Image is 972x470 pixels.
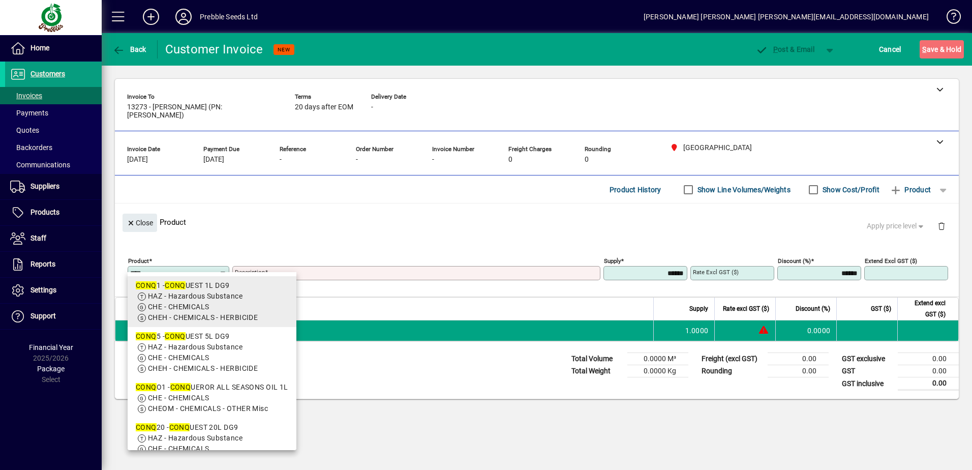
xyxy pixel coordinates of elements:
span: NEW [278,46,290,53]
button: Delete [929,214,954,238]
em: CONQ [136,332,157,340]
span: Rate excl GST ($) [723,303,769,314]
em: CONQ [136,281,157,289]
span: Cancel [879,41,901,57]
span: CHEOM - CHEMICALS - OTHER Misc [148,404,268,413]
td: 0.0000 Kg [627,365,688,377]
span: [DATE] [203,156,224,164]
td: 0.0000 M³ [627,353,688,365]
app-page-header-button: Close [120,218,160,227]
span: - [356,156,358,164]
span: Extend excl GST ($) [904,298,946,320]
td: 0.0000 [775,320,836,341]
mat-label: Description [235,269,265,276]
span: Payments [10,109,48,117]
button: Save & Hold [920,40,964,58]
em: CONQ [165,281,186,289]
div: O1 - UEROR ALL SEASONS OIL 1L [136,382,288,393]
span: CHE - CHEMICALS [148,354,209,362]
button: Product History [605,181,665,199]
div: [PERSON_NAME] [PERSON_NAME] [PERSON_NAME][EMAIL_ADDRESS][DOMAIN_NAME] [644,9,929,25]
a: Backorders [5,139,102,156]
td: GST exclusive [837,353,898,365]
span: Product History [610,182,661,198]
app-page-header-button: Back [102,40,158,58]
a: Invoices [5,87,102,104]
span: Back [112,45,146,53]
span: Package [37,365,65,373]
span: Financial Year [29,343,73,351]
span: Invoices [10,92,42,100]
span: Reports [31,260,55,268]
td: 0.00 [898,353,959,365]
span: HAZ - Hazardous Substance [148,434,242,442]
a: Support [5,304,102,329]
span: HAZ - Hazardous Substance [148,292,242,300]
app-page-header-button: Delete [929,221,954,230]
span: Discount (%) [796,303,830,314]
mat-option: CONQ1 - CONQUEST 1L DG9 [128,276,296,327]
span: Apply price level [867,221,926,231]
span: ost & Email [755,45,814,53]
span: GST ($) [871,303,891,314]
a: Home [5,36,102,61]
a: Payments [5,104,102,122]
mat-label: Product [128,257,149,265]
a: Settings [5,278,102,303]
span: Settings [31,286,56,294]
div: Customer Invoice [165,41,263,57]
span: CHE - CHEMICALS [148,394,209,402]
a: Communications [5,156,102,173]
div: 5 - UEST 5L DG9 [136,331,288,342]
em: CONQ [170,383,191,391]
span: CHEH - CHEMICALS - HERBICIDE [148,313,258,321]
span: 13273 - [PERSON_NAME] (PN: [PERSON_NAME]) [127,103,280,120]
button: Close [123,214,157,232]
span: 20 days after EOM [295,103,353,111]
span: Communications [10,161,70,169]
mat-label: Rate excl GST ($) [693,269,739,276]
td: 0.00 [768,365,829,377]
span: CHE - CHEMICALS [148,303,209,311]
td: 0.00 [898,377,959,390]
span: ave & Hold [922,41,961,57]
span: Quotes [10,126,39,134]
button: Cancel [876,40,904,58]
span: 0 [508,156,512,164]
span: Support [31,312,56,320]
span: 0 [585,156,589,164]
em: CONQ [136,383,157,391]
span: 1.0000 [685,326,709,336]
a: Products [5,200,102,225]
a: Reports [5,252,102,277]
span: Staff [31,234,46,242]
button: Add [135,8,167,26]
span: S [922,45,926,53]
em: CONQ [165,332,186,340]
span: - [432,156,434,164]
span: Close [127,215,153,231]
td: GST [837,365,898,377]
td: Freight (excl GST) [696,353,768,365]
em: CONQ [169,423,190,431]
span: Suppliers [31,182,59,190]
mat-option: CONQ5 - CONQUEST 5L DG9 [128,327,296,378]
span: Products [31,208,59,216]
div: 1 - UEST 1L DG9 [136,280,288,291]
span: Home [31,44,49,52]
span: HAZ - Hazardous Substance [148,343,242,351]
td: Rounding [696,365,768,377]
a: Staff [5,226,102,251]
label: Show Line Volumes/Weights [695,185,791,195]
span: - [280,156,282,164]
button: Post & Email [750,40,819,58]
span: Customers [31,70,65,78]
mat-option: CONQO1 - CONQUEROR ALL SEASONS OIL 1L [128,378,296,418]
mat-option: CONQ20 - CONQUEST 20L DG9 [128,418,296,469]
span: CHE - CHEMICALS [148,445,209,453]
td: GST inclusive [837,377,898,390]
span: Supply [689,303,708,314]
div: Product [115,203,959,241]
td: 0.00 [768,353,829,365]
button: Profile [167,8,200,26]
